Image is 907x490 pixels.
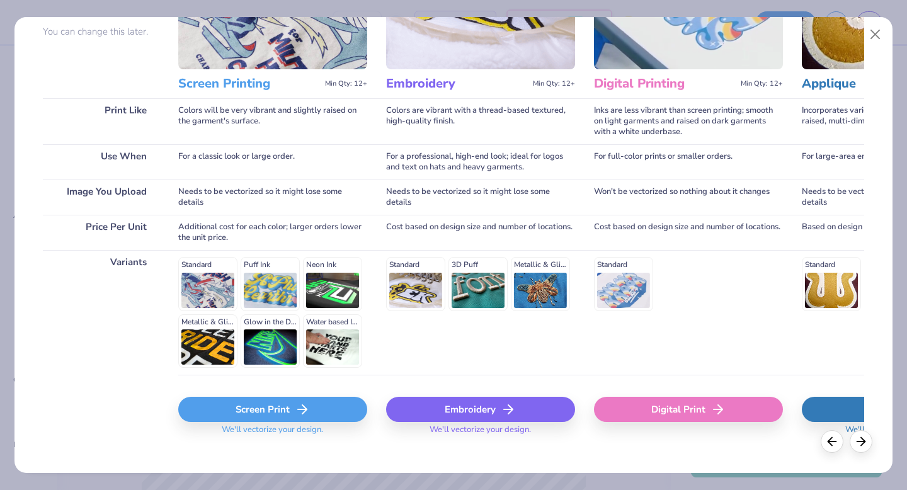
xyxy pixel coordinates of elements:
div: Additional cost for each color; larger orders lower the unit price. [178,215,367,250]
div: Image You Upload [43,179,159,215]
div: Cost based on design size and number of locations. [594,215,783,250]
div: Screen Print [178,397,367,422]
h3: Screen Printing [178,76,320,92]
span: We'll vectorize your design. [217,424,328,443]
div: Colors are vibrant with a thread-based textured, high-quality finish. [386,98,575,144]
div: Print Like [43,98,159,144]
button: Close [864,23,887,47]
div: Needs to be vectorized so it might lose some details [178,179,367,215]
div: Cost based on design size and number of locations. [386,215,575,250]
div: Won't be vectorized so nothing about it changes [594,179,783,215]
p: You can change this later. [43,26,159,37]
div: Use When [43,144,159,179]
div: Digital Print [594,397,783,422]
div: For full-color prints or smaller orders. [594,144,783,179]
div: Embroidery [386,397,575,422]
h3: Embroidery [386,76,528,92]
div: For a classic look or large order. [178,144,367,179]
span: Min Qty: 12+ [741,79,783,88]
span: Min Qty: 12+ [325,79,367,88]
span: Min Qty: 12+ [533,79,575,88]
div: Price Per Unit [43,215,159,250]
h3: Digital Printing [594,76,736,92]
div: Needs to be vectorized so it might lose some details [386,179,575,215]
div: Variants [43,250,159,375]
div: Colors will be very vibrant and slightly raised on the garment's surface. [178,98,367,144]
div: For a professional, high-end look; ideal for logos and text on hats and heavy garments. [386,144,575,179]
div: Inks are less vibrant than screen printing; smooth on light garments and raised on dark garments ... [594,98,783,144]
span: We'll vectorize your design. [425,424,536,443]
